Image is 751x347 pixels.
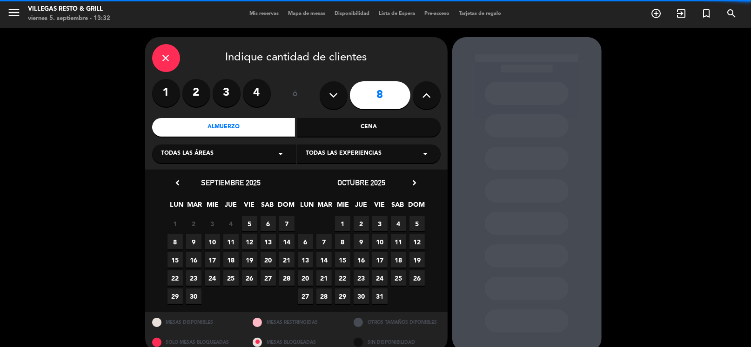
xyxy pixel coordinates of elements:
[279,270,295,286] span: 28
[161,52,172,64] i: close
[337,178,385,187] span: octubre 2025
[354,252,369,268] span: 16
[372,234,388,249] span: 10
[410,178,420,188] i: chevron_right
[316,270,332,286] span: 21
[241,199,257,215] span: VIE
[246,312,347,332] div: MESAS RESTRINGIDAS
[408,199,423,215] span: DOM
[205,199,221,215] span: MIE
[186,288,201,304] span: 30
[28,14,110,23] div: viernes 5. septiembre - 13:32
[7,6,21,23] button: menu
[354,199,369,215] span: JUE
[372,216,388,231] span: 3
[7,6,21,20] i: menu
[306,149,382,158] span: Todas las experiencias
[317,199,333,215] span: MAR
[298,252,313,268] span: 13
[354,216,369,231] span: 2
[335,216,350,231] span: 1
[701,8,712,19] i: turned_in_not
[354,234,369,249] span: 9
[213,79,241,107] label: 3
[186,270,201,286] span: 23
[279,252,295,268] span: 21
[298,270,313,286] span: 20
[335,288,350,304] span: 29
[409,252,425,268] span: 19
[187,199,202,215] span: MAR
[409,234,425,249] span: 12
[168,216,183,231] span: 1
[297,118,441,137] div: Cena
[455,11,506,16] span: Tarjetas de regalo
[335,252,350,268] span: 15
[280,79,310,111] div: ó
[186,234,201,249] span: 9
[152,79,180,107] label: 1
[284,11,330,16] span: Mapa de mesas
[261,270,276,286] span: 27
[243,79,271,107] label: 4
[242,252,257,268] span: 19
[173,178,183,188] i: chevron_left
[168,288,183,304] span: 29
[182,79,210,107] label: 2
[205,234,220,249] span: 10
[391,234,406,249] span: 11
[330,11,375,16] span: Disponibilidad
[347,312,448,332] div: OTROS TAMAÑOS DIPONIBLES
[372,199,387,215] span: VIE
[223,199,239,215] span: JUE
[391,270,406,286] span: 25
[279,234,295,249] span: 14
[223,270,239,286] span: 25
[372,270,388,286] span: 24
[223,216,239,231] span: 4
[245,11,284,16] span: Mis reservas
[391,216,406,231] span: 4
[316,288,332,304] span: 28
[205,216,220,231] span: 3
[409,270,425,286] span: 26
[335,199,351,215] span: MIE
[168,252,183,268] span: 15
[223,252,239,268] span: 18
[205,252,220,268] span: 17
[278,199,293,215] span: DOM
[354,270,369,286] span: 23
[391,252,406,268] span: 18
[152,118,295,137] div: Almuerzo
[676,8,687,19] i: exit_to_app
[335,270,350,286] span: 22
[261,216,276,231] span: 6
[152,44,441,72] div: Indique cantidad de clientes
[354,288,369,304] span: 30
[261,252,276,268] span: 20
[316,252,332,268] span: 14
[261,234,276,249] span: 13
[372,252,388,268] span: 17
[298,234,313,249] span: 6
[726,8,737,19] i: search
[390,199,405,215] span: SAB
[242,270,257,286] span: 26
[316,234,332,249] span: 7
[201,178,261,187] span: septiembre 2025
[420,11,455,16] span: Pre-acceso
[650,8,662,19] i: add_circle_outline
[205,270,220,286] span: 24
[161,149,214,158] span: Todas las áreas
[145,312,246,332] div: MESAS DISPONIBLES
[275,148,287,159] i: arrow_drop_down
[298,288,313,304] span: 27
[168,270,183,286] span: 22
[420,148,431,159] i: arrow_drop_down
[335,234,350,249] span: 8
[409,216,425,231] span: 5
[168,234,183,249] span: 8
[223,234,239,249] span: 11
[279,216,295,231] span: 7
[242,234,257,249] span: 12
